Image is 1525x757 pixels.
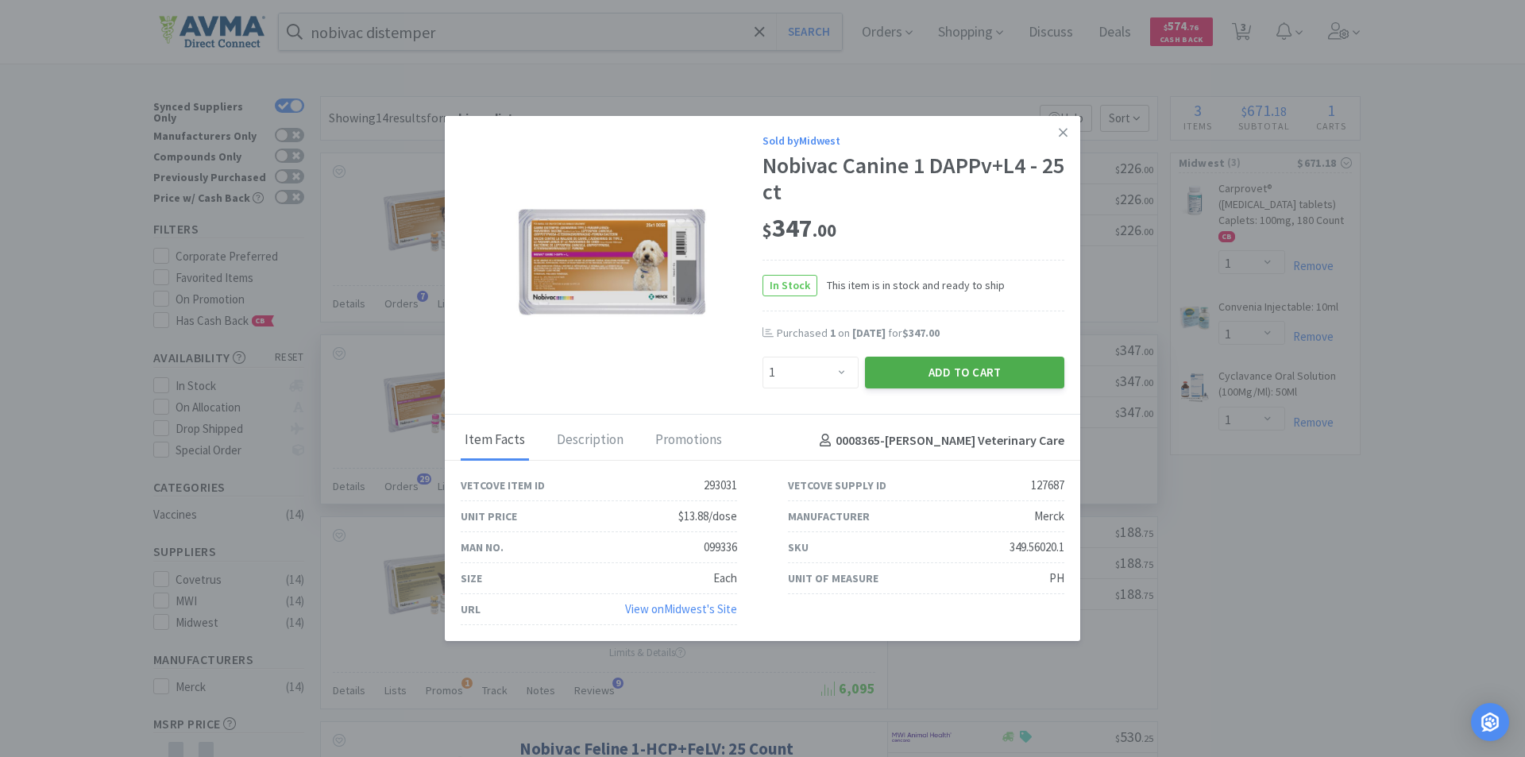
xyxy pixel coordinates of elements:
[813,431,1064,451] h4: 0008365 - [PERSON_NAME] Veterinary Care
[553,421,627,461] div: Description
[1010,538,1064,557] div: 349.56020.1
[762,219,772,241] span: $
[1031,476,1064,495] div: 127687
[762,212,836,244] span: 347
[1049,569,1064,588] div: PH
[1034,507,1064,526] div: Merck
[704,538,737,557] div: 099336
[830,326,836,340] span: 1
[788,570,878,587] div: Unit of Measure
[704,476,737,495] div: 293031
[678,507,737,526] div: $13.88/dose
[817,276,1005,294] span: This item is in stock and ready to ship
[508,156,715,363] img: d225ec820c724d7a8c430ea3b2a50e73_127687.jpeg
[461,421,529,461] div: Item Facts
[762,153,1064,206] div: Nobivac Canine 1 DAPPv+L4 - 25 ct
[461,508,517,525] div: Unit Price
[625,601,737,616] a: View onMidwest's Site
[763,276,817,295] span: In Stock
[1471,703,1509,741] div: Open Intercom Messenger
[788,539,809,556] div: SKU
[713,569,737,588] div: Each
[865,357,1064,388] button: Add to Cart
[777,326,1064,342] div: Purchased on for
[902,326,940,340] span: $347.00
[762,132,1064,149] div: Sold by Midwest
[461,477,545,494] div: Vetcove Item ID
[461,539,504,556] div: Man No.
[852,326,886,340] span: [DATE]
[813,219,836,241] span: . 00
[651,421,726,461] div: Promotions
[788,477,886,494] div: Vetcove Supply ID
[788,508,870,525] div: Manufacturer
[461,570,482,587] div: Size
[461,601,481,618] div: URL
